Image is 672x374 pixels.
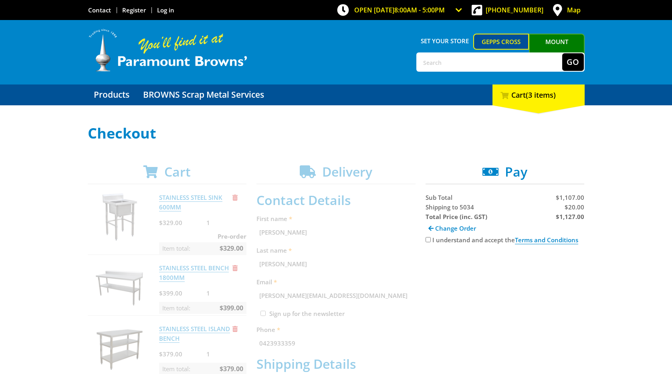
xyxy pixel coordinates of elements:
[529,34,585,64] a: Mount [PERSON_NAME]
[137,84,270,105] a: Go to the BROWNS Scrap Metal Services page
[426,213,487,221] strong: Total Price (inc. GST)
[556,213,584,221] strong: $1,127.00
[473,34,529,50] a: Gepps Cross
[432,236,578,244] label: I understand and accept the
[556,193,584,201] span: $1,107.00
[435,224,476,232] span: Change Order
[426,221,479,235] a: Change Order
[157,6,174,14] a: Log in
[417,53,562,71] input: Search
[562,53,584,71] button: Go
[492,84,585,105] div: Cart
[565,203,584,211] span: $20.00
[515,236,578,244] a: Terms and Conditions
[354,6,445,14] span: OPEN [DATE]
[505,163,527,180] span: Pay
[88,125,585,141] h1: Checkout
[416,34,474,48] span: Set your store
[426,203,474,211] span: Shipping to 5034
[88,84,135,105] a: Go to the Products page
[526,90,556,100] span: (3 items)
[394,6,445,14] span: 8:00am - 5:00pm
[88,6,111,14] a: Go to the Contact page
[426,237,431,242] input: Please accept the terms and conditions.
[426,193,452,201] span: Sub Total
[88,28,248,72] img: Paramount Browns'
[122,6,146,14] a: Go to the registration page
